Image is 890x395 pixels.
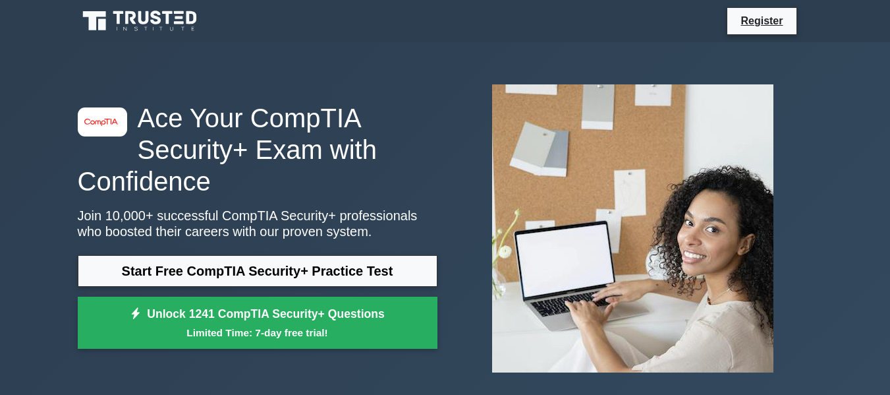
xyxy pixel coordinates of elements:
small: Limited Time: 7-day free trial! [94,325,421,340]
h1: Ace Your CompTIA Security+ Exam with Confidence [78,102,437,197]
a: Unlock 1241 CompTIA Security+ QuestionsLimited Time: 7-day free trial! [78,297,437,349]
a: Start Free CompTIA Security+ Practice Test [78,255,437,287]
p: Join 10,000+ successful CompTIA Security+ professionals who boosted their careers with our proven... [78,208,437,239]
a: Register [733,13,791,29]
